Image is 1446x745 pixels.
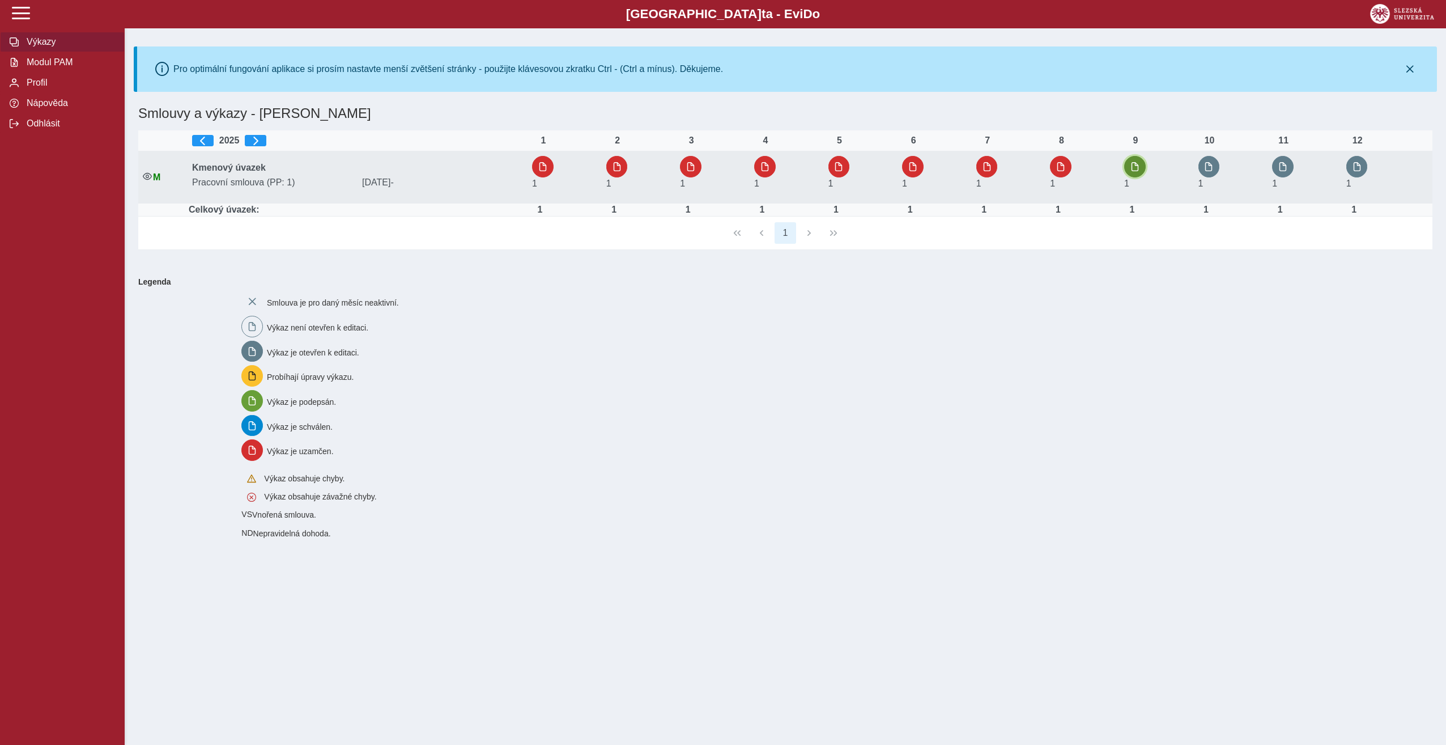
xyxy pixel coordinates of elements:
[241,528,253,537] span: Smlouva vnořená do kmene
[1124,136,1147,146] div: 9
[902,179,907,188] span: Úvazek : 8 h / den. 40 h / týden.
[803,7,812,21] span: D
[1047,205,1069,215] div: Úvazek : 8 h / den. 40 h / týden.
[134,273,1428,291] b: Legenda
[134,101,1220,126] h1: Smlouvy a výkazy - [PERSON_NAME]
[1272,179,1277,188] span: Úvazek : 8 h / den. 40 h / týden.
[358,177,528,188] span: [DATE]
[267,422,333,431] span: Výkaz je schválen.
[762,7,765,21] span: t
[825,205,848,215] div: Úvazek : 8 h / den. 40 h / týden.
[1050,179,1055,188] span: Úvazek : 8 h / den. 40 h / týden.
[1195,205,1218,215] div: Úvazek : 8 h / den. 40 h / týden.
[1121,205,1143,215] div: Úvazek : 8 h / den. 40 h / týden.
[1346,136,1369,146] div: 12
[23,78,115,88] span: Profil
[902,136,925,146] div: 6
[1343,205,1366,215] div: Úvazek : 8 h / den. 40 h / týden.
[1050,136,1073,146] div: 8
[677,205,699,215] div: Úvazek : 8 h / den. 40 h / týden.
[976,179,981,188] span: Úvazek : 8 h / den. 40 h / týden.
[976,136,999,146] div: 7
[188,177,358,188] span: Pracovní smlouva (PP: 1)
[267,397,336,407] span: Výkaz je podepsán.
[143,172,152,181] i: Smlouva je aktivní
[828,136,851,146] div: 5
[1370,4,1434,24] img: logo_web_su.png
[973,205,996,215] div: Úvazek : 8 h / den. 40 h / týden.
[173,64,723,74] div: Pro optimální fungování aplikace si prosím nastavte menší zvětšení stránky - použijte klávesovou ...
[23,98,115,108] span: Nápověda
[680,136,703,146] div: 3
[529,205,551,215] div: Úvazek : 8 h / den. 40 h / týden.
[532,179,537,188] span: Úvazek : 8 h / den. 40 h / týden.
[267,372,354,382] span: Probíhají úpravy výkazu.
[754,179,759,188] span: Úvazek : 8 h / den. 40 h / týden.
[34,7,1412,22] b: [GEOGRAPHIC_DATA] a - Evi
[23,37,115,47] span: Výkazy
[603,205,626,215] div: Úvazek : 8 h / den. 40 h / týden.
[192,135,523,146] div: 2025
[267,323,368,332] span: Výkaz není otevřen k editaci.
[532,136,555,146] div: 1
[680,179,685,188] span: Úvazek : 8 h / den. 40 h / týden.
[1346,179,1351,188] span: Úvazek : 8 h / den. 40 h / týden.
[1198,179,1203,188] span: Úvazek : 8 h / den. 40 h / týden.
[23,57,115,67] span: Modul PAM
[751,205,773,215] div: Úvazek : 8 h / den. 40 h / týden.
[1269,205,1291,215] div: Úvazek : 8 h / den. 40 h / týden.
[606,136,629,146] div: 2
[192,163,266,172] b: Kmenový úvazek
[606,179,611,188] span: Úvazek : 8 h / den. 40 h / týden.
[1124,179,1129,188] span: Úvazek : 8 h / den. 40 h / týden.
[264,492,376,501] span: Výkaz obsahuje závažné chyby.
[1198,136,1221,146] div: 10
[899,205,921,215] div: Úvazek : 8 h / den. 40 h / týden.
[1272,136,1295,146] div: 11
[775,222,796,244] button: 1
[23,118,115,129] span: Odhlásit
[264,474,345,483] span: Výkaz obsahuje chyby.
[813,7,820,21] span: o
[188,204,528,217] td: Celkový úvazek:
[828,179,833,188] span: Úvazek : 8 h / den. 40 h / týden.
[252,510,316,519] span: Vnořená smlouva.
[253,529,331,538] span: Nepravidelná dohoda.
[267,447,334,456] span: Výkaz je uzamčen.
[267,348,359,357] span: Výkaz je otevřen k editaci.
[153,172,160,182] span: Údaje souhlasí s údaji v Magionu
[754,136,777,146] div: 4
[267,298,399,307] span: Smlouva je pro daný měsíc neaktivní.
[241,510,252,519] span: Smlouva vnořená do kmene
[390,177,393,187] span: -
